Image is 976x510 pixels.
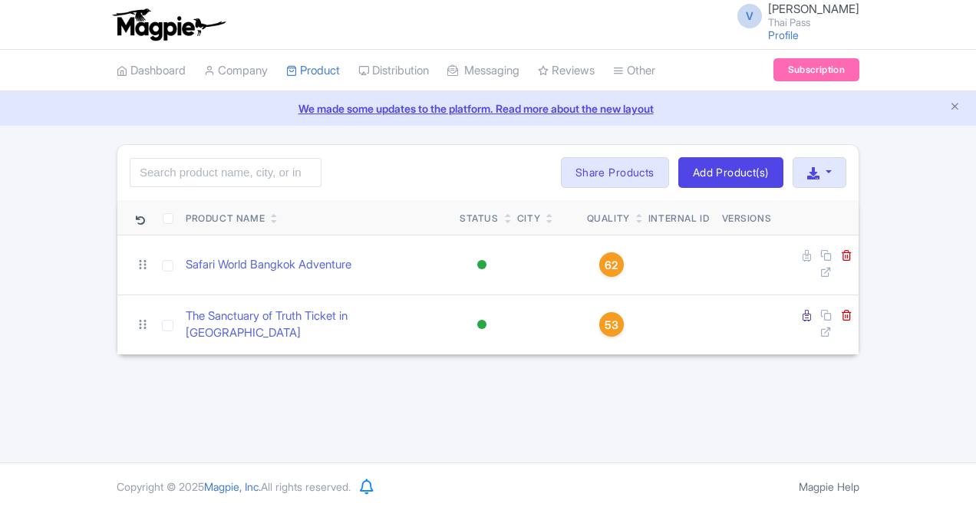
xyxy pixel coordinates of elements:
a: Magpie Help [799,480,859,493]
a: Share Products [561,157,669,188]
button: Close announcement [949,99,961,117]
a: Company [204,50,268,92]
th: Versions [716,200,778,235]
a: Subscription [773,58,859,81]
a: We made some updates to the platform. Read more about the new layout [9,100,967,117]
div: Active [474,314,490,336]
a: V [PERSON_NAME] Thai Pass [728,3,859,28]
a: Other [613,50,655,92]
a: Dashboard [117,50,186,92]
input: Search product name, city, or interal id [130,158,321,187]
div: Status [460,212,499,225]
a: Add Product(s) [678,157,783,188]
a: Product [286,50,340,92]
th: Internal ID [642,200,716,235]
a: 62 [587,252,636,277]
div: Copyright © 2025 All rights reserved. [107,479,360,495]
a: Distribution [358,50,429,92]
div: Active [474,254,490,276]
small: Thai Pass [768,18,859,28]
a: The Sanctuary of Truth Ticket in [GEOGRAPHIC_DATA] [186,308,447,342]
span: [PERSON_NAME] [768,2,859,16]
a: 53 [587,312,636,337]
span: Magpie, Inc. [204,480,261,493]
div: City [517,212,540,225]
span: 53 [605,317,618,334]
div: Quality [587,212,630,225]
a: Profile [768,28,799,41]
img: logo-ab69f6fb50320c5b225c76a69d11143b.png [109,8,228,41]
a: Reviews [538,50,595,92]
div: Product Name [186,212,265,225]
a: Messaging [447,50,519,92]
span: V [737,4,762,28]
span: 62 [605,257,618,274]
a: Safari World Bangkok Adventure [186,256,351,274]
